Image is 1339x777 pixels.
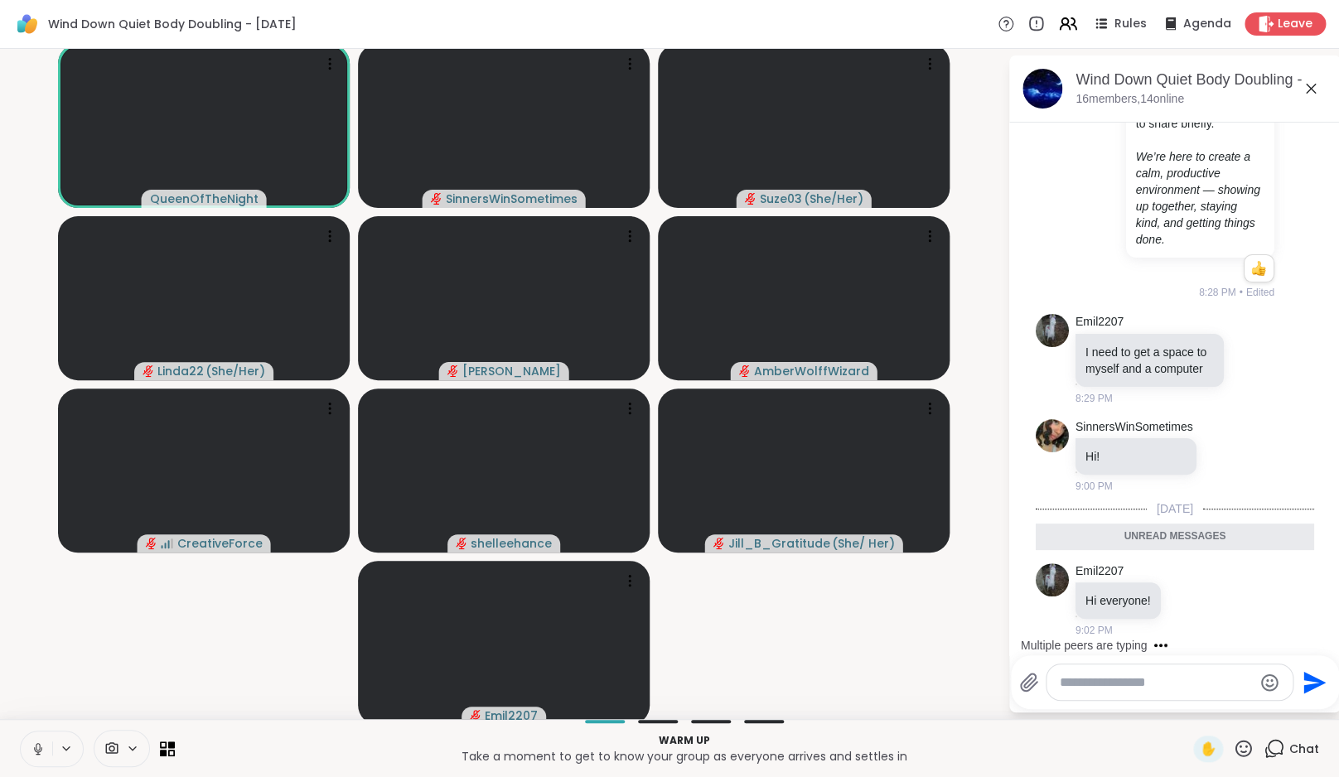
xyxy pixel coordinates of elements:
[177,535,263,552] span: CreativeForce
[754,363,869,379] span: AmberWolffWizard
[1259,673,1279,693] button: Emoji picker
[1250,262,1267,275] button: Reactions: like
[205,363,265,379] span: ( She/Her )
[1036,563,1069,596] img: https://sharewell-space-live.sfo3.digitaloceanspaces.com/user-generated/533e235e-f4e9-42f3-ab5a-1...
[1036,524,1314,550] div: Unread messages
[150,191,259,207] span: QueenOfTheNight
[745,193,757,205] span: audio-muted
[1278,16,1312,32] span: Leave
[446,191,578,207] span: SinnersWinSometimes
[1036,314,1069,347] img: https://sharewell-space-live.sfo3.digitaloceanspaces.com/user-generated/533e235e-f4e9-42f3-ab5a-1...
[728,535,830,552] span: Jill_B_Gratitude
[1076,70,1327,90] div: Wind Down Quiet Body Doubling - [DATE]
[760,191,802,207] span: Suze03
[1183,16,1231,32] span: Agenda
[713,538,725,549] span: audio-muted
[1076,391,1113,406] span: 8:29 PM
[1245,255,1274,282] div: Reaction list
[157,363,204,379] span: Linda22
[1240,285,1243,300] span: •
[185,748,1183,765] p: Take a moment to get to know your group as everyone arrives and settles in
[13,10,41,38] img: ShareWell Logomark
[462,363,561,379] span: [PERSON_NAME]
[1200,739,1216,759] span: ✋
[471,535,552,552] span: shelleehance
[185,733,1183,748] p: Warm up
[1076,623,1113,638] span: 9:02 PM
[739,365,751,377] span: audio-muted
[1085,344,1214,377] p: I need to get a space to myself and a computer
[447,365,459,377] span: audio-muted
[1076,419,1193,436] a: SinnersWinSometimes
[1085,448,1187,465] p: Hi!
[146,538,157,549] span: audio-muted
[1022,69,1062,109] img: Wind Down Quiet Body Doubling - Tuesday, Oct 07
[143,365,154,377] span: audio-muted
[1076,91,1184,108] p: 16 members, 14 online
[1085,592,1151,609] p: Hi everyone!
[804,191,863,207] span: ( She/Her )
[1293,664,1331,701] button: Send
[1076,563,1124,580] a: Emil2207
[1199,285,1236,300] span: 8:28 PM
[1060,674,1253,691] textarea: Type your message
[832,535,895,552] span: ( She/ Her )
[485,707,538,724] span: Emil2207
[1289,741,1319,757] span: Chat
[1246,285,1274,300] span: Edited
[1076,314,1124,331] a: Emil2207
[1136,150,1260,246] em: We’re here to create a calm, productive environment — showing up together, staying kind, and gett...
[1147,500,1203,517] span: [DATE]
[431,193,442,205] span: audio-muted
[1021,637,1148,654] div: Multiple peers are typing
[456,538,467,549] span: audio-muted
[470,710,481,721] span: audio-muted
[1036,419,1069,452] img: https://sharewell-space-live.sfo3.digitaloceanspaces.com/user-generated/fc1326c7-8e70-475c-9e42-8...
[48,16,297,32] span: Wind Down Quiet Body Doubling - [DATE]
[1076,479,1113,494] span: 9:00 PM
[1114,16,1147,32] span: Rules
